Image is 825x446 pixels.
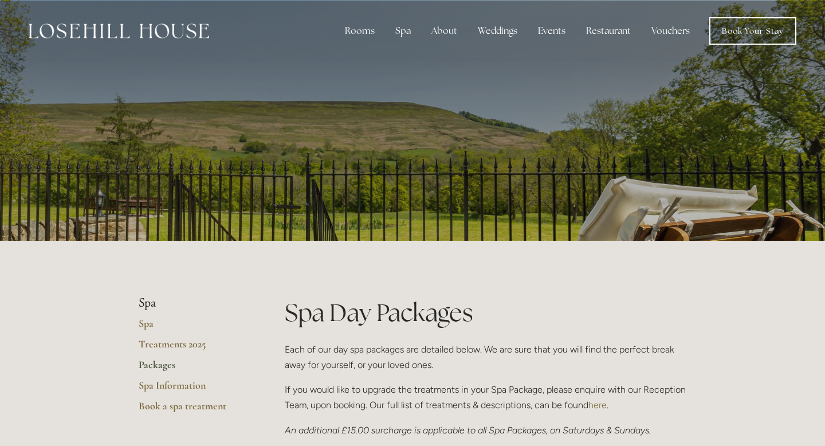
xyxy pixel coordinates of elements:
a: Packages [139,358,248,379]
div: Events [529,19,575,42]
a: Book a spa treatment [139,400,248,420]
a: Vouchers [642,19,699,42]
a: Spa Information [139,379,248,400]
h1: Spa Day Packages [285,296,686,330]
div: About [422,19,466,42]
div: Spa [386,19,420,42]
a: here [588,400,607,410]
div: Weddings [469,19,527,42]
em: An additional £15.00 surcharge is applicable to all Spa Packages, on Saturdays & Sundays. [285,425,651,436]
img: Losehill House [29,24,209,38]
p: If you would like to upgrade the treatments in your Spa Package, please enquire with our Receptio... [285,382,686,413]
p: Each of our day spa packages are detailed below. We are sure that you will find the perfect break... [285,342,686,373]
div: Restaurant [577,19,640,42]
div: Rooms [336,19,384,42]
a: Book Your Stay [709,17,796,45]
a: Spa [139,317,248,338]
a: Treatments 2025 [139,338,248,358]
li: Spa [139,296,248,311]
